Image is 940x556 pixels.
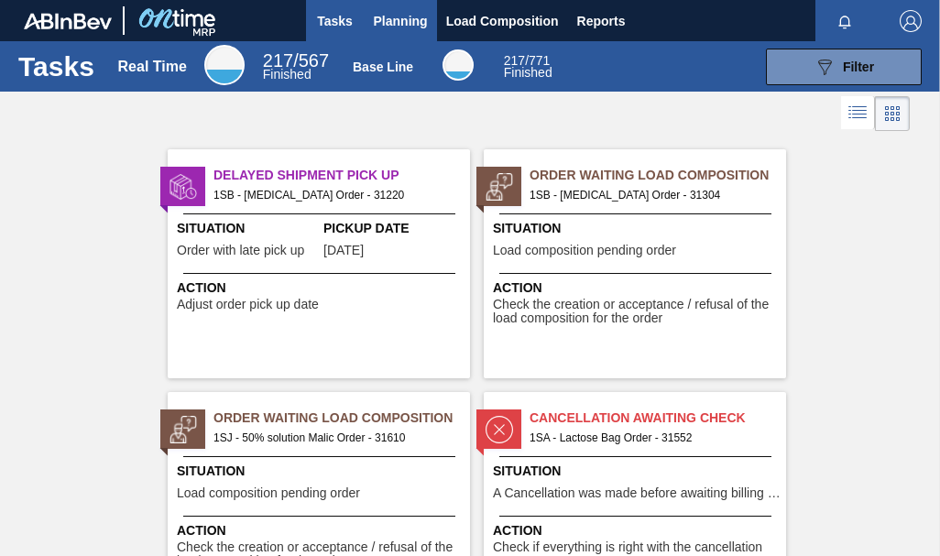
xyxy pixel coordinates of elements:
img: status [169,173,197,201]
span: Order Waiting Load Composition [213,409,470,428]
span: Situation [177,219,319,238]
span: / 771 [504,53,551,68]
span: Order Waiting Load Composition [530,166,786,185]
h1: Tasks [18,56,94,77]
span: Delayed Shipment Pick Up [213,166,470,185]
span: / 567 [263,50,329,71]
span: 217 [504,53,525,68]
img: TNhmsLtSVTkK8tSr43FrP2fwEKptu5GPRR3wAAAABJRU5ErkJggg== [24,13,112,29]
span: Filter [843,60,874,74]
span: Adjust order pick up date [177,298,319,311]
img: status [169,416,197,443]
span: Pickup Date [323,219,465,238]
div: Base Line [504,55,552,79]
span: 08/29/2025 [323,244,364,257]
span: Load composition pending order [493,244,676,257]
div: Real Time [118,59,187,75]
span: 1SA - Lactose Bag Order - 31552 [530,428,771,448]
span: Cancellation Awaiting Check [530,409,786,428]
div: Real Time [263,53,329,81]
img: status [486,173,513,201]
button: Filter [766,49,922,85]
span: Load composition pending order [177,486,360,500]
div: Base Line [443,49,474,81]
span: Action [493,278,782,298]
img: status [486,416,513,443]
span: Action [493,521,782,540]
span: Reports [577,10,626,32]
span: Order with late pick up [177,244,304,257]
div: Base Line [353,60,413,74]
span: 1SB - Citric Acid Order - 31304 [530,185,771,205]
span: Load Composition [446,10,559,32]
span: Situation [493,219,782,238]
span: Tasks [315,10,355,32]
div: Real Time [204,45,245,85]
button: Notifications [815,8,874,34]
span: Action [177,278,465,298]
span: Check the creation or acceptance / refusal of the load composition for the order [493,298,782,326]
span: 217 [263,50,293,71]
span: Planning [374,10,428,32]
span: 1SB - Citric Acid Order - 31220 [213,185,455,205]
div: List Vision [841,96,875,131]
span: A Cancellation was made before awaiting billing stage [493,486,782,500]
span: 1SJ - 50% solution Malic Order - 31610 [213,428,455,448]
img: Logout [900,10,922,32]
div: Card Vision [875,96,910,131]
span: Finished [263,67,312,82]
span: Situation [177,462,465,481]
span: Finished [504,65,552,80]
span: Action [177,521,465,540]
span: Check if everything is right with the cancellation [493,540,762,554]
span: Situation [493,462,782,481]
